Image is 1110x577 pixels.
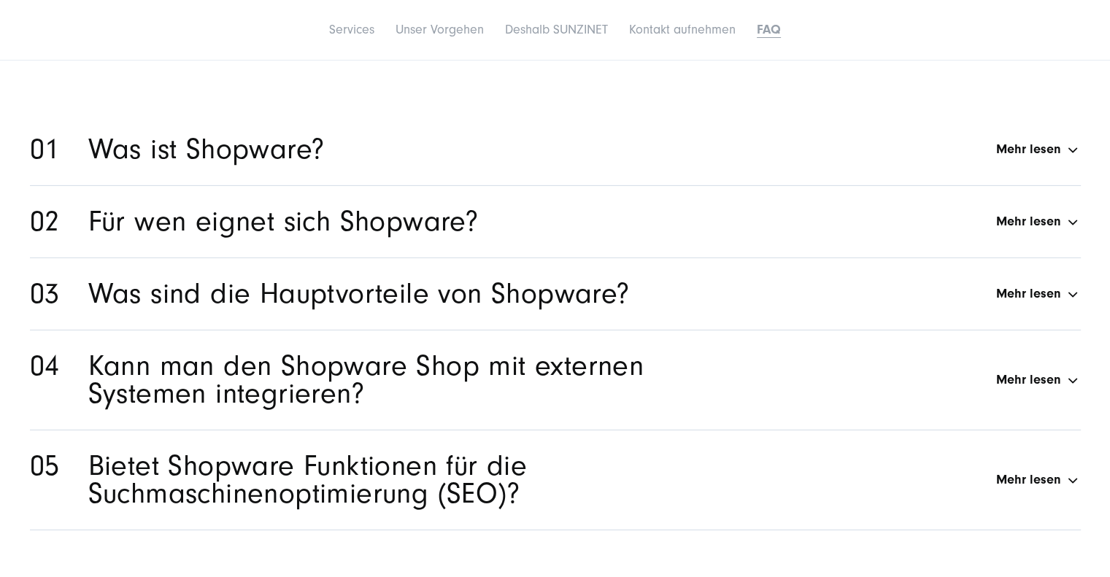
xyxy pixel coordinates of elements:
h2: Was ist Shopware? [88,136,325,163]
h2: Was sind die Hauptvorteile von Shopware? [88,280,630,308]
h2: Bietet Shopware Funktionen für die Suchmaschinenoptimierung (SEO)? [88,452,684,508]
a: Kontakt aufnehmen [629,22,736,37]
a: FAQ [757,22,781,37]
h2: Für wen eignet sich Shopware? [88,208,479,236]
a: Unser Vorgehen [396,22,484,37]
h2: Kann man den Shopware Shop mit externen Systemen integrieren? [88,352,684,408]
a: Deshalb SUNZINET [505,22,608,37]
a: Services [329,22,374,37]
